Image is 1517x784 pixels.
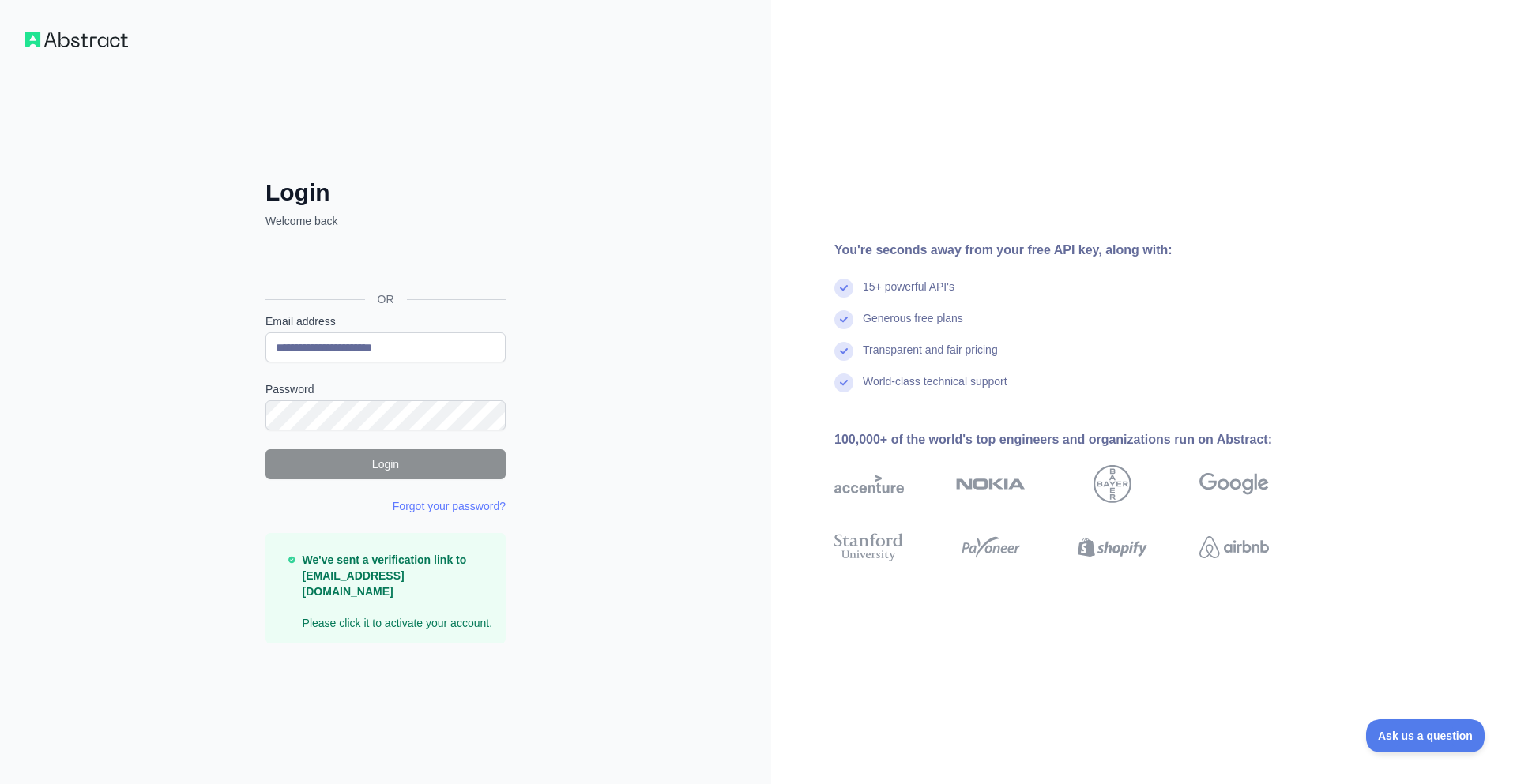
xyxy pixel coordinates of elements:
[863,310,963,342] div: Generous free plans
[265,178,506,207] h2: Login
[863,342,998,373] div: Transparent and fair pricing
[834,342,853,361] img: check mark
[956,465,1026,503] img: nokia
[834,373,853,392] img: check mark
[1078,530,1147,565] img: shopify
[834,310,853,329] img: check mark
[265,313,506,329] label: Email address
[834,430,1319,449] div: 100,000+ of the world's top engineers and organizations run on Abstract:
[834,530,904,565] img: stanford university
[863,279,954,310] div: 15+ powerful API's
[834,465,904,503] img: accenture
[1199,530,1269,565] img: airbnb
[303,552,493,631] p: Please click it to activate your account.
[265,213,506,229] p: Welcome back
[863,373,1007,405] div: World-class technical support
[393,500,506,512] a: Forgot your password?
[258,246,510,281] iframe: Sign in with Google Button
[834,279,853,298] img: check mark
[25,32,128,47] img: Workflow
[265,449,506,479] button: Login
[1094,465,1131,503] img: bayer
[265,381,506,397] label: Password
[1199,465,1269,503] img: google
[834,241,1319,260] div: You're seconds away from your free API key, along with:
[1366,719,1485,752] iframe: Toggle Customer Support
[365,291,407,307] span: OR
[956,530,1026,565] img: payoneer
[303,553,467,598] strong: We've sent a verification link to [EMAIL_ADDRESS][DOMAIN_NAME]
